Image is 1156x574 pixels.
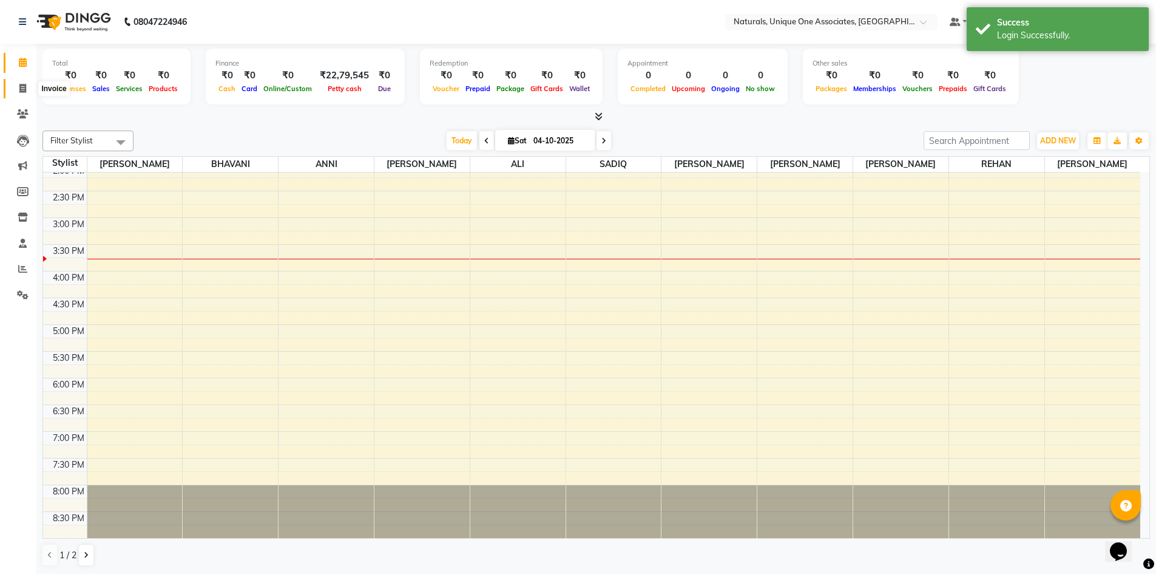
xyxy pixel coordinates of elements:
span: Gift Cards [970,84,1009,93]
div: Login Successfully. [997,29,1140,42]
div: ₹0 [813,69,850,83]
div: 8:00 PM [50,485,87,498]
span: ALI [470,157,566,172]
div: ₹0 [493,69,527,83]
span: Petty cash [325,84,365,93]
span: 1 / 2 [59,549,76,562]
span: Wallet [566,84,593,93]
div: ₹0 [260,69,315,83]
span: [PERSON_NAME] [661,157,757,172]
div: 0 [708,69,743,83]
button: ADD NEW [1037,132,1079,149]
span: ADD NEW [1040,136,1076,145]
div: 3:30 PM [50,245,87,258]
span: Packages [813,84,850,93]
div: ₹0 [374,69,395,83]
input: Search Appointment [924,131,1030,150]
div: ₹0 [89,69,113,83]
span: [PERSON_NAME] [757,157,853,172]
div: ₹0 [936,69,970,83]
div: Invoice [38,81,69,96]
span: Sat [505,136,530,145]
div: ₹0 [52,69,89,83]
span: [PERSON_NAME] [87,157,183,172]
div: 3:00 PM [50,218,87,231]
div: ₹0 [850,69,899,83]
span: Cash [215,84,238,93]
div: ₹0 [113,69,146,83]
input: 2025-10-04 [530,132,590,150]
div: 0 [669,69,708,83]
div: 0 [743,69,778,83]
b: 08047224946 [134,5,187,39]
div: Appointment [627,58,778,69]
div: 4:30 PM [50,298,87,311]
span: Upcoming [669,84,708,93]
div: ₹0 [970,69,1009,83]
div: 6:30 PM [50,405,87,418]
span: No show [743,84,778,93]
span: Card [238,84,260,93]
div: Success [997,16,1140,29]
div: 8:30 PM [50,512,87,525]
span: Services [113,84,146,93]
div: 5:30 PM [50,352,87,364]
div: 7:00 PM [50,432,87,445]
div: 4:00 PM [50,272,87,284]
span: [PERSON_NAME] [853,157,948,172]
span: BHAVANI [183,157,278,172]
span: Gift Cards [527,84,566,93]
div: Finance [215,58,395,69]
div: ₹0 [430,69,462,83]
div: Redemption [430,58,593,69]
span: Online/Custom [260,84,315,93]
span: [PERSON_NAME] [374,157,470,172]
span: Ongoing [708,84,743,93]
div: ₹0 [238,69,260,83]
span: Today [447,131,477,150]
div: Other sales [813,58,1009,69]
div: ₹0 [899,69,936,83]
span: Memberships [850,84,899,93]
span: [PERSON_NAME] [1045,157,1140,172]
span: Sales [89,84,113,93]
div: ₹0 [146,69,181,83]
div: ₹0 [462,69,493,83]
span: Voucher [430,84,462,93]
span: Package [493,84,527,93]
div: Total [52,58,181,69]
span: Completed [627,84,669,93]
span: ANNI [279,157,374,172]
span: Prepaid [462,84,493,93]
span: Products [146,84,181,93]
iframe: chat widget [1105,525,1144,562]
div: 7:30 PM [50,459,87,471]
span: Prepaids [936,84,970,93]
span: Due [375,84,394,93]
div: Stylist [43,157,87,169]
img: logo [31,5,114,39]
div: 6:00 PM [50,378,87,391]
span: Filter Stylist [50,135,93,145]
div: 2:30 PM [50,191,87,204]
div: ₹0 [566,69,593,83]
div: 0 [627,69,669,83]
span: Vouchers [899,84,936,93]
div: ₹0 [527,69,566,83]
div: ₹22,79,545 [315,69,374,83]
span: SADIQ [566,157,661,172]
div: 5:00 PM [50,325,87,338]
div: ₹0 [215,69,238,83]
span: REHAN [949,157,1044,172]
